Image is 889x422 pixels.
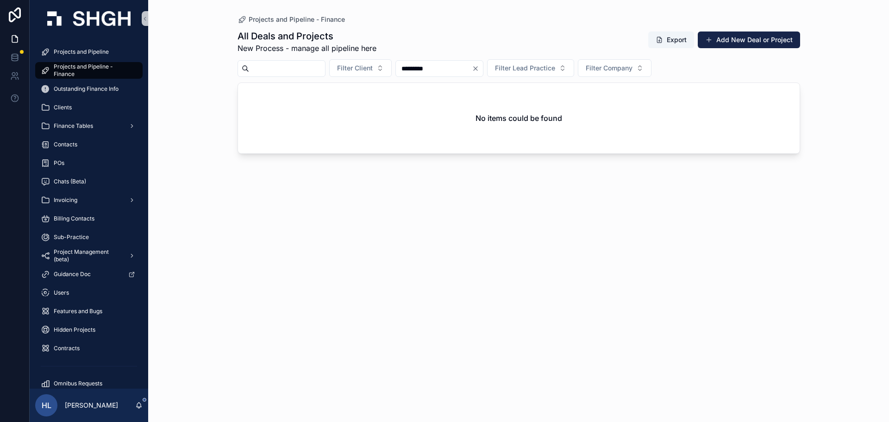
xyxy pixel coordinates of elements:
span: Filter Client [337,63,373,73]
a: Finance Tables [35,118,143,134]
button: Select Button [329,59,392,77]
img: App logo [47,11,131,26]
span: Contacts [54,141,77,148]
span: Finance Tables [54,122,93,130]
span: Outstanding Finance Info [54,85,119,93]
a: Invoicing [35,192,143,208]
a: POs [35,155,143,171]
span: Users [54,289,69,296]
a: Contacts [35,136,143,153]
a: Project Management (beta) [35,247,143,264]
span: Hidden Projects [54,326,95,334]
h1: All Deals and Projects [238,30,376,43]
span: Filter Lead Practice [495,63,555,73]
a: Sub-Practice [35,229,143,246]
span: New Process - manage all pipeline here [238,43,376,54]
h2: No items could be found [476,113,562,124]
a: Chats (Beta) [35,173,143,190]
a: Projects and Pipeline - Finance [238,15,345,24]
button: Select Button [487,59,574,77]
span: Project Management (beta) [54,248,121,263]
span: Billing Contacts [54,215,94,222]
span: HL [42,400,51,411]
span: Projects and Pipeline - Finance [54,63,133,78]
span: Sub-Practice [54,233,89,241]
a: Projects and Pipeline [35,44,143,60]
span: Guidance Doc [54,271,91,278]
span: Features and Bugs [54,308,102,315]
span: Projects and Pipeline [54,48,109,56]
span: Projects and Pipeline - Finance [249,15,345,24]
button: Add New Deal or Project [698,31,800,48]
a: Guidance Doc [35,266,143,283]
a: Billing Contacts [35,210,143,227]
a: Omnibus Requests [35,375,143,392]
span: Invoicing [54,196,77,204]
span: Omnibus Requests [54,380,102,387]
a: Clients [35,99,143,116]
a: Hidden Projects [35,321,143,338]
span: Contracts [54,345,80,352]
span: Chats (Beta) [54,178,86,185]
a: Outstanding Finance Info [35,81,143,97]
a: Contracts [35,340,143,357]
a: Projects and Pipeline - Finance [35,62,143,79]
span: Filter Company [586,63,632,73]
span: Clients [54,104,72,111]
a: Features and Bugs [35,303,143,320]
p: [PERSON_NAME] [65,401,118,410]
a: Users [35,284,143,301]
button: Select Button [578,59,651,77]
button: Clear [472,65,483,72]
span: POs [54,159,64,167]
button: Export [648,31,694,48]
div: scrollable content [30,37,148,389]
